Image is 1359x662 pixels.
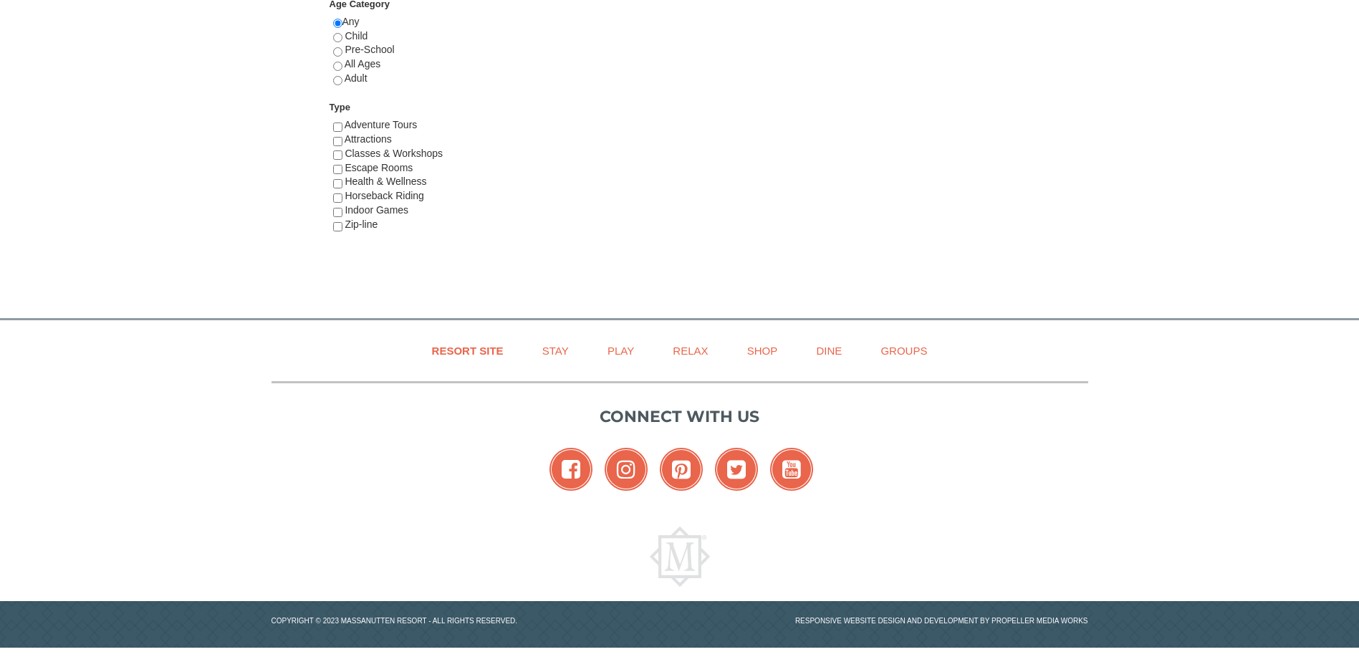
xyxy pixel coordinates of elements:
span: Adventure Tours [345,119,418,130]
span: Classes & Workshops [345,148,443,159]
a: Groups [863,335,945,367]
a: Dine [798,335,860,367]
strong: Type [330,102,350,112]
span: Escape Rooms [345,162,413,173]
span: Adult [345,72,368,84]
a: Responsive website design and development by Propeller Media Works [795,617,1088,625]
div: Any [333,15,493,100]
p: Copyright © 2023 Massanutten Resort - All Rights Reserved. [261,615,680,626]
span: Pre-School [345,44,394,55]
span: Zip-line [345,219,378,230]
a: Shop [729,335,796,367]
span: Child [345,30,368,42]
span: Health & Wellness [345,176,426,187]
span: Horseback Riding [345,190,424,201]
img: Massanutten Resort Logo [650,527,710,587]
p: Connect with us [272,405,1088,428]
a: Resort Site [414,335,522,367]
a: Play [590,335,652,367]
span: Indoor Games [345,204,408,216]
span: All Ages [345,58,381,69]
span: Attractions [345,133,392,145]
a: Relax [655,335,726,367]
a: Stay [524,335,587,367]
